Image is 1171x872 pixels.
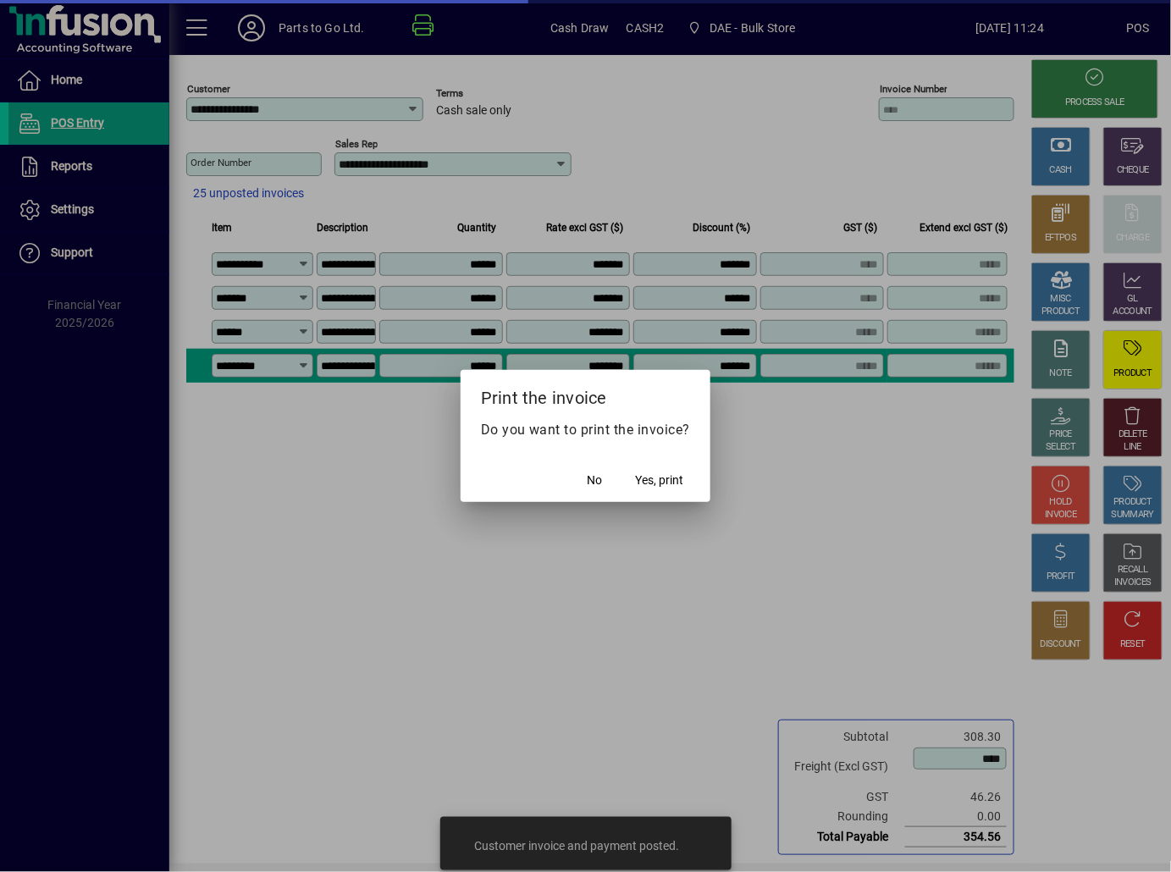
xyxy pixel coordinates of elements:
[635,472,683,489] span: Yes, print
[628,465,690,495] button: Yes, print
[481,420,691,440] p: Do you want to print the invoice?
[567,465,621,495] button: No
[461,370,711,419] h2: Print the invoice
[587,472,602,489] span: No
